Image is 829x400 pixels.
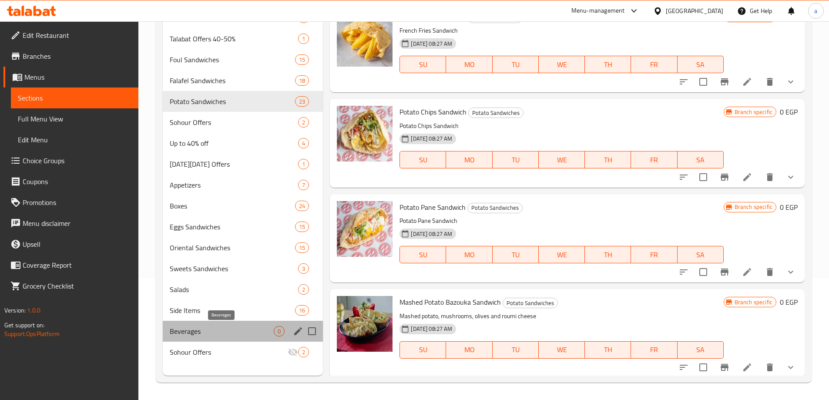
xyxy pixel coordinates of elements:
[163,300,323,321] div: Side Items16
[163,237,323,258] div: Oriental Sandwiches15
[780,106,798,118] h6: 0 EGP
[446,341,492,359] button: MO
[299,181,309,189] span: 7
[295,202,309,210] span: 24
[170,263,299,274] span: Sweets Sandwiches
[493,56,539,73] button: TU
[170,54,295,65] span: Foul Sandwiches
[337,11,393,67] img: French Fries Sandwich
[163,279,323,300] div: Salads2
[446,151,492,168] button: MO
[742,77,752,87] a: Edit menu item
[539,246,585,263] button: WE
[694,358,712,376] span: Select to update
[714,357,735,378] button: Branch-specific-item
[731,203,776,211] span: Branch specific
[163,342,323,363] div: Sohour Offers2
[673,71,694,92] button: sort-choices
[742,267,752,277] a: Edit menu item
[299,348,309,356] span: 2
[731,108,776,116] span: Branch specific
[780,11,798,23] h6: 0 EGP
[742,172,752,182] a: Edit menu item
[295,222,309,232] div: items
[299,139,309,148] span: 4
[163,216,323,237] div: Eggs Sandwiches15
[399,105,467,118] span: Potato Chips Sandwich
[170,305,295,316] span: Side Items
[407,230,456,238] span: [DATE] 08:27 AM
[3,150,138,171] a: Choice Groups
[631,151,677,168] button: FR
[539,151,585,168] button: WE
[780,201,798,213] h6: 0 EGP
[170,75,295,86] span: Falafel Sandwiches
[298,347,309,357] div: items
[170,347,288,357] span: Sohour Offers
[295,97,309,106] span: 23
[11,87,138,108] a: Sections
[337,106,393,161] img: Potato Chips Sandwich
[542,343,581,356] span: WE
[298,284,309,295] div: items
[295,306,309,315] span: 16
[742,362,752,373] a: Edit menu item
[3,192,138,213] a: Promotions
[170,222,295,232] span: Eggs Sandwiches
[3,234,138,255] a: Upsell
[399,311,723,322] p: Mashed potato, mushrooms, olives and roumi cheese
[23,239,131,249] span: Upsell
[403,154,443,166] span: SU
[496,58,535,71] span: TU
[399,121,723,131] p: Potato Chips Sandwich
[23,218,131,229] span: Menu disclaimer
[295,77,309,85] span: 18
[399,341,446,359] button: SU
[493,341,539,359] button: TU
[588,249,628,261] span: TH
[170,284,299,295] span: Salads
[298,263,309,274] div: items
[399,151,446,168] button: SU
[785,362,796,373] svg: Show Choices
[403,58,443,71] span: SU
[298,159,309,169] div: items
[673,357,694,378] button: sort-choices
[399,215,723,226] p: Potato Pane Sandwich
[407,40,456,48] span: [DATE] 08:27 AM
[631,341,677,359] button: FR
[163,49,323,70] div: Foul Sandwiches15
[588,58,628,71] span: TH
[292,325,305,338] button: edit
[163,154,323,175] div: [DATE][DATE] Offers1
[694,73,712,91] span: Select to update
[11,129,138,150] a: Edit Menu
[3,213,138,234] a: Menu disclaimer
[3,255,138,276] a: Coverage Report
[18,114,131,124] span: Full Menu View
[11,108,138,129] a: Full Menu View
[27,305,40,316] span: 1.0.0
[714,262,735,282] button: Branch-specific-item
[759,167,780,188] button: delete
[681,154,720,166] span: SA
[450,249,489,261] span: MO
[170,159,299,169] span: [DATE][DATE] Offers
[780,71,801,92] button: show more
[299,265,309,273] span: 3
[170,201,295,211] div: Boxes
[542,249,581,261] span: WE
[163,133,323,154] div: Up to 40% off4
[23,197,131,208] span: Promotions
[295,305,309,316] div: items
[170,117,299,128] div: Sohour Offers
[785,172,796,182] svg: Show Choices
[673,167,694,188] button: sort-choices
[631,246,677,263] button: FR
[3,46,138,67] a: Branches
[403,343,443,356] span: SU
[785,77,796,87] svg: Show Choices
[4,305,26,316] span: Version:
